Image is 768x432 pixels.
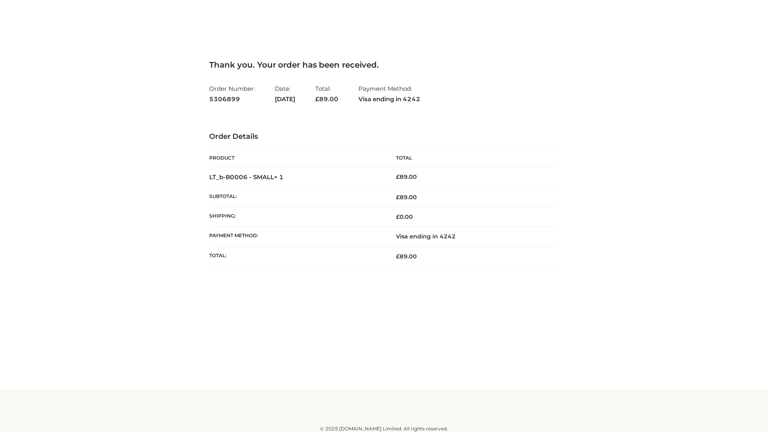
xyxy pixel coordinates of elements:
li: Order Number: [209,82,255,106]
bdi: 89.00 [396,173,417,180]
span: 89.00 [315,95,338,103]
strong: Visa ending in 4242 [358,94,420,104]
li: Date: [275,82,295,106]
span: £ [396,173,400,180]
th: Total [384,149,559,167]
strong: × 1 [274,173,284,181]
span: 89.00 [396,253,417,260]
h3: Thank you. Your order has been received. [209,60,559,70]
th: Total: [209,246,384,266]
li: Total: [315,82,338,106]
th: Payment method: [209,227,384,246]
strong: LT_b-B0006 - SMALL [209,173,284,181]
span: 89.00 [396,194,417,201]
strong: 5306899 [209,94,255,104]
span: £ [396,213,400,220]
li: Payment Method: [358,82,420,106]
span: £ [315,95,319,103]
strong: [DATE] [275,94,295,104]
span: £ [396,253,400,260]
th: Subtotal: [209,187,384,207]
td: Visa ending in 4242 [384,227,559,246]
th: Shipping: [209,207,384,227]
th: Product [209,149,384,167]
span: £ [396,194,400,201]
h3: Order Details [209,132,559,141]
bdi: 0.00 [396,213,413,220]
